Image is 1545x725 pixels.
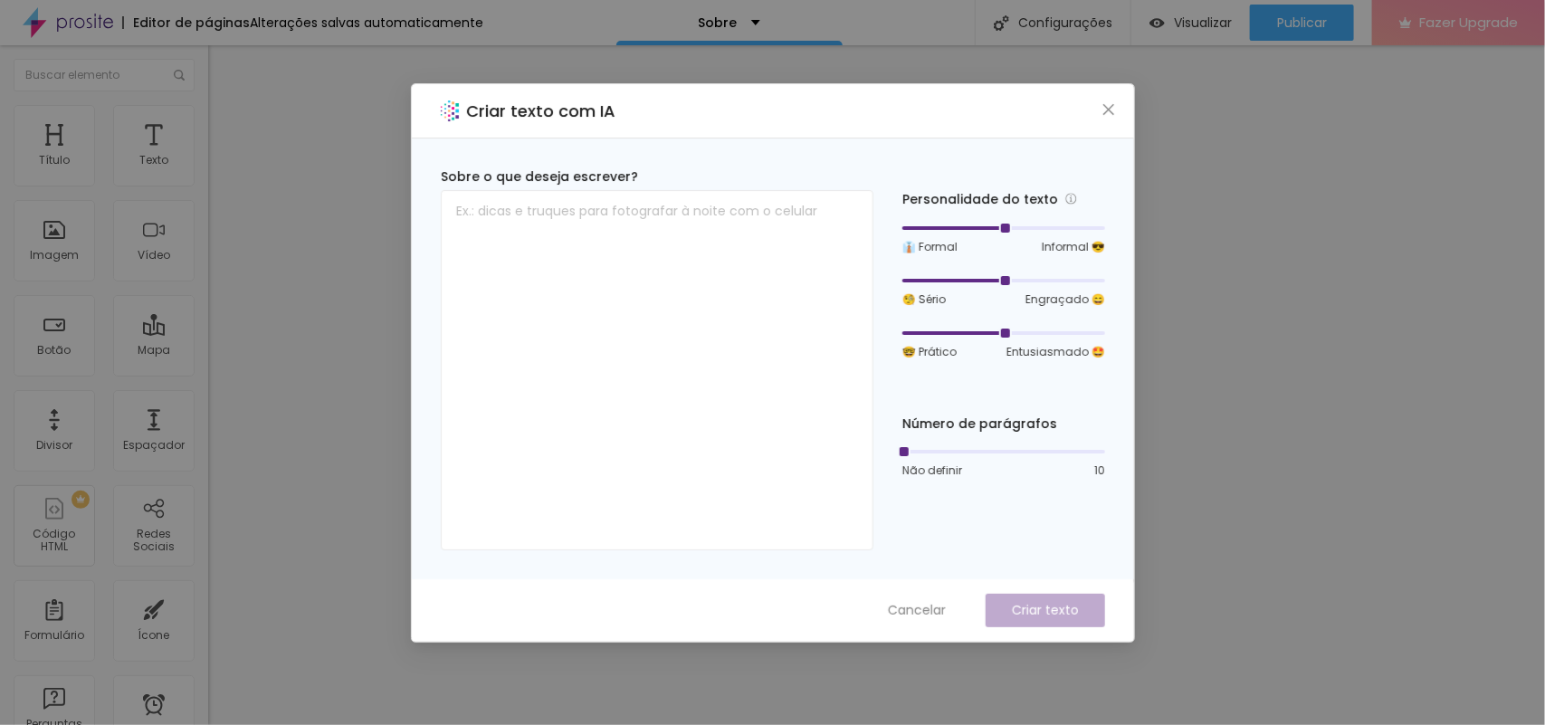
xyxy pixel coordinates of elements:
[699,16,738,29] p: Sobre
[174,70,185,81] img: Icone
[118,528,189,554] div: Redes Sociais
[139,154,168,167] div: Texto
[1042,239,1105,255] span: Informal 😎
[250,16,483,29] div: Alterações salvas automaticamente
[441,167,873,186] div: Sobre o que deseja escrever?
[902,291,946,308] span: 🧐 Sério
[24,629,84,642] div: Formulário
[1277,15,1327,30] span: Publicar
[466,99,615,123] h2: Criar texto com IA
[902,463,962,479] span: Não definir
[1174,15,1232,30] span: Visualizar
[870,594,964,627] button: Cancelar
[122,16,250,29] div: Editor de páginas
[138,249,170,262] div: Vídeo
[1419,14,1518,30] span: Fazer Upgrade
[30,249,79,262] div: Imagem
[38,344,72,357] div: Botão
[902,344,957,360] span: 🤓 Prático
[14,59,195,91] input: Buscar elemento
[902,239,958,255] span: 👔 Formal
[888,601,946,620] span: Cancelar
[1250,5,1354,41] button: Publicar
[986,594,1105,627] button: Criar texto
[18,528,90,554] div: Código HTML
[902,189,1105,210] div: Personalidade do texto
[36,439,72,452] div: Divisor
[138,344,170,357] div: Mapa
[39,154,70,167] div: Título
[1099,100,1118,119] button: Close
[1149,15,1165,31] img: view-1.svg
[208,45,1545,725] iframe: Editor
[902,415,1105,434] div: Número de parágrafos
[123,439,185,452] div: Espaçador
[1006,344,1105,360] span: Entusiasmado 🤩
[994,15,1009,31] img: Icone
[138,629,170,642] div: Ícone
[1094,463,1105,479] span: 10
[1025,291,1105,308] span: Engraçado 😄
[1102,102,1116,117] span: close
[1131,5,1250,41] button: Visualizar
